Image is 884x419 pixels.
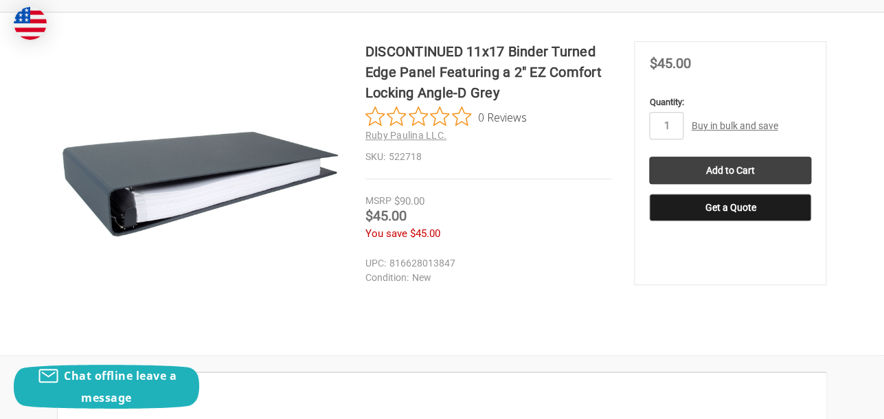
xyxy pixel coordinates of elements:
button: Rated 0 out of 5 stars from 0 reviews. Jump to reviews. [365,106,527,127]
span: $45.00 [365,207,407,224]
span: 0 Reviews [478,106,527,127]
span: $45.00 [410,227,440,240]
dd: 522718 [365,150,612,164]
div: MSRP [365,194,392,208]
img: duty and tax information for United States [14,7,47,40]
span: $90.00 [394,195,424,207]
h2: Description [72,387,812,407]
img: 11x17 Binder Turned Edge Panel Featuring a 2" EZ Comfort Locking Angle-D Grey [58,41,343,326]
a: Buy in bulk and save [691,120,778,131]
dd: New [365,271,606,285]
dt: Condition: [365,271,409,285]
h1: DISCONTINUED 11x17 Binder Turned Edge Panel Featuring a 2" EZ Comfort Locking Angle-D Grey [365,41,612,103]
dt: SKU: [365,150,385,164]
input: Add to Cart [649,157,811,184]
dd: 816628013847 [365,256,606,271]
dt: UPC: [365,256,386,271]
span: Chat offline leave a message [64,368,177,405]
a: Ruby Paulina LLC. [365,130,446,141]
span: $45.00 [649,55,690,71]
button: Chat offline leave a message [14,365,199,409]
span: You save [365,227,407,240]
label: Quantity: [649,95,811,109]
button: Get a Quote [649,194,811,221]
